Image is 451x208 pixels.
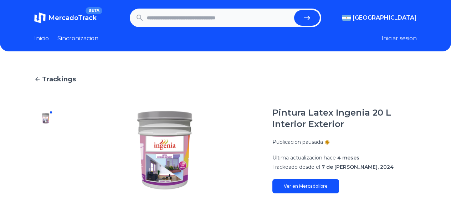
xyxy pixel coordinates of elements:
[381,34,417,43] button: Iniciar sesion
[337,154,359,161] span: 4 meses
[322,164,394,170] span: 7 de [PERSON_NAME], 2024
[34,74,417,84] a: Trackings
[48,14,97,22] span: MercadoTrack
[272,179,339,193] a: Ver en Mercadolibre
[34,12,46,24] img: MercadoTrack
[353,14,417,22] span: [GEOGRAPHIC_DATA]
[34,12,97,24] a: MercadoTrackBETA
[71,107,258,193] img: Pintura Latex Ingenia 20 L Interior Exterior
[40,113,51,124] img: Pintura Latex Ingenia 20 L Interior Exterior
[57,34,98,43] a: Sincronizacion
[342,14,417,22] button: [GEOGRAPHIC_DATA]
[86,7,102,14] span: BETA
[272,164,320,170] span: Trackeado desde el
[342,15,351,21] img: Argentina
[42,74,76,84] span: Trackings
[272,107,417,130] h1: Pintura Latex Ingenia 20 L Interior Exterior
[272,138,323,146] p: Publicacion pausada
[34,34,49,43] a: Inicio
[272,154,336,161] span: Ultima actualizacion hace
